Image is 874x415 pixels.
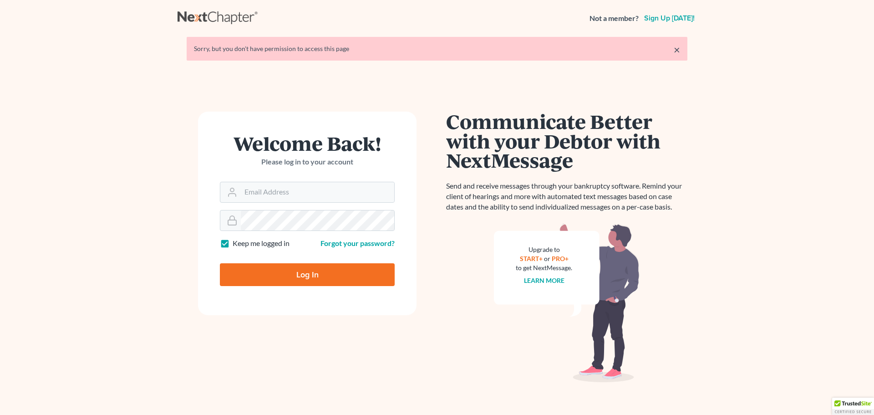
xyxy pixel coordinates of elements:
a: × [674,44,680,55]
a: Sign up [DATE]! [642,15,696,22]
div: TrustedSite Certified [832,398,874,415]
input: Log In [220,263,395,286]
a: PRO+ [552,255,569,262]
strong: Not a member? [589,13,639,24]
h1: Welcome Back! [220,133,395,153]
div: to get NextMessage. [516,263,572,272]
input: Email Address [241,182,394,202]
div: Upgrade to [516,245,572,254]
h1: Communicate Better with your Debtor with NextMessage [446,112,687,170]
a: START+ [520,255,543,262]
p: Send and receive messages through your bankruptcy software. Remind your client of hearings and mo... [446,181,687,212]
a: Learn more [524,277,564,284]
img: nextmessage_bg-59042aed3d76b12b5cd301f8e5b87938c9018125f34e5fa2b7a6b67550977c72.svg [494,223,640,383]
div: Sorry, but you don't have permission to access this page [194,44,680,53]
span: or [544,255,550,262]
p: Please log in to your account [220,157,395,167]
label: Keep me logged in [233,238,290,249]
a: Forgot your password? [320,239,395,247]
